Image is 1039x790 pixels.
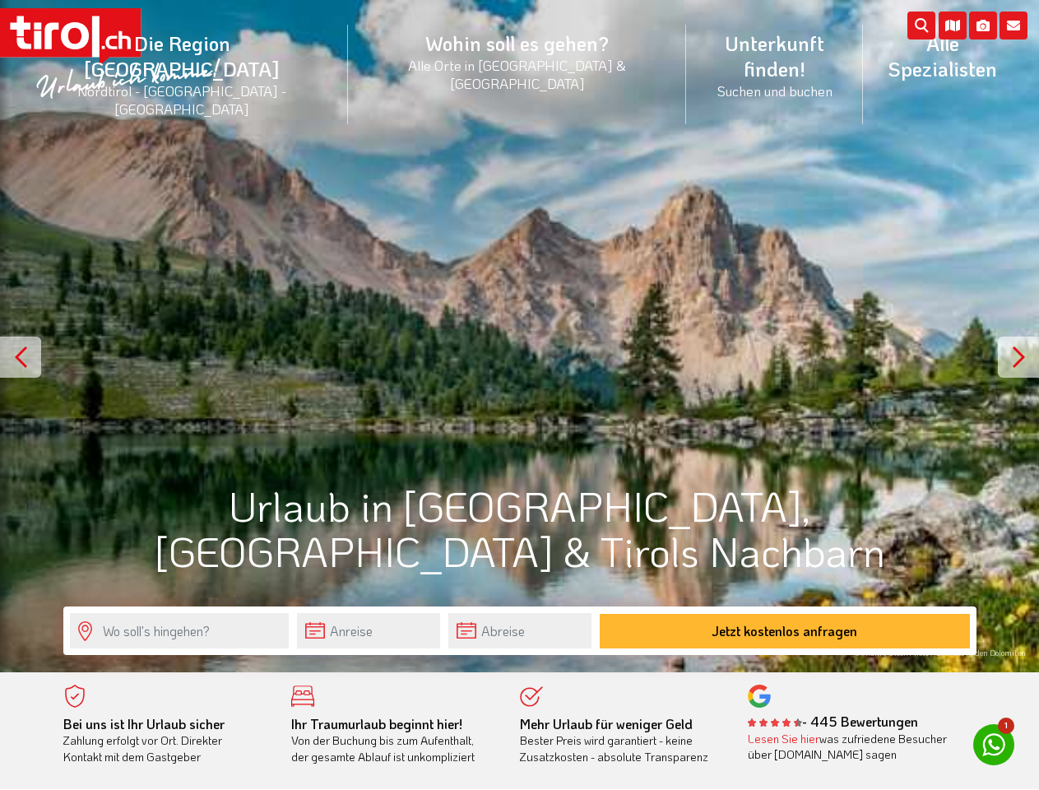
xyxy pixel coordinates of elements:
span: 1 [998,718,1014,734]
div: Von der Buchung bis zum Aufenthalt, der gesamte Ablauf ist unkompliziert [291,716,495,765]
small: Suchen und buchen [706,81,842,100]
a: 1 [973,724,1014,765]
a: Lesen Sie hier [748,731,819,746]
input: Wo soll's hingehen? [70,613,289,648]
a: Alle Spezialisten [863,12,1023,100]
small: Nordtirol - [GEOGRAPHIC_DATA] - [GEOGRAPHIC_DATA] [36,81,328,118]
div: was zufriedene Besucher über [DOMAIN_NAME] sagen [748,731,952,763]
input: Anreise [297,613,440,648]
b: - 445 Bewertungen [748,713,918,730]
i: Fotogalerie [969,12,997,39]
small: Alle Orte in [GEOGRAPHIC_DATA] & [GEOGRAPHIC_DATA] [368,56,667,92]
i: Kontakt [1000,12,1027,39]
b: Ihr Traumurlaub beginnt hier! [291,715,462,732]
b: Mehr Urlaub für weniger Geld [520,715,693,732]
a: Wohin soll es gehen?Alle Orte in [GEOGRAPHIC_DATA] & [GEOGRAPHIC_DATA] [348,12,687,110]
input: Abreise [448,613,591,648]
a: Die Region [GEOGRAPHIC_DATA]Nordtirol - [GEOGRAPHIC_DATA] - [GEOGRAPHIC_DATA] [16,12,348,137]
div: Zahlung erfolgt vor Ort. Direkter Kontakt mit dem Gastgeber [63,716,267,765]
a: Unterkunft finden!Suchen und buchen [686,12,862,118]
i: Karte öffnen [939,12,967,39]
b: Bei uns ist Ihr Urlaub sicher [63,715,225,732]
button: Jetzt kostenlos anfragen [600,614,970,648]
div: Bester Preis wird garantiert - keine Zusatzkosten - absolute Transparenz [520,716,724,765]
